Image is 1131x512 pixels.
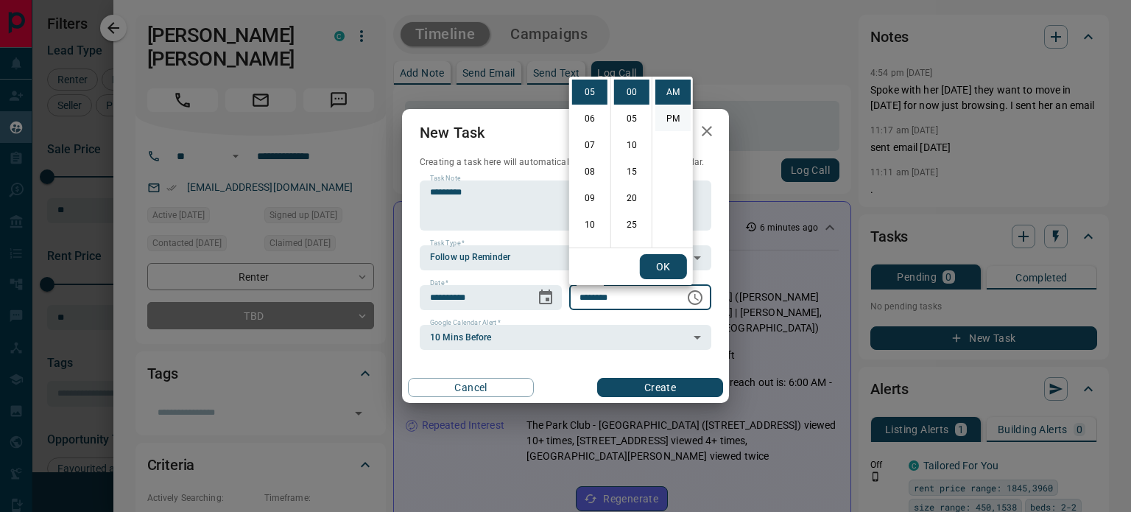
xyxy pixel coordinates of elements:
[402,109,502,156] h2: New Task
[614,186,649,211] li: 20 minutes
[610,77,652,248] ul: Select minutes
[614,80,649,105] li: 0 minutes
[430,278,448,288] label: Date
[640,254,687,279] button: OK
[655,106,691,131] li: PM
[572,239,607,264] li: 11 hours
[572,159,607,184] li: 8 hours
[420,156,711,169] p: Creating a task here will automatically add it to your Google Calendar.
[430,174,460,183] label: Task Note
[614,159,649,184] li: 15 minutes
[572,186,607,211] li: 9 hours
[614,133,649,158] li: 10 minutes
[430,318,501,328] label: Google Calendar Alert
[655,80,691,105] li: AM
[420,245,711,270] div: Follow up Reminder
[430,239,465,248] label: Task Type
[572,106,607,131] li: 6 hours
[614,239,649,264] li: 30 minutes
[597,378,723,397] button: Create
[420,325,711,350] div: 10 Mins Before
[408,378,534,397] button: Cancel
[572,80,607,105] li: 5 hours
[572,133,607,158] li: 7 hours
[614,212,649,237] li: 25 minutes
[614,106,649,131] li: 5 minutes
[572,212,607,237] li: 10 hours
[579,278,599,288] label: Time
[531,283,560,312] button: Choose date, selected date is Dec 3, 2025
[680,283,710,312] button: Choose time, selected time is 5:00 AM
[652,77,693,248] ul: Select meridiem
[569,77,610,248] ul: Select hours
